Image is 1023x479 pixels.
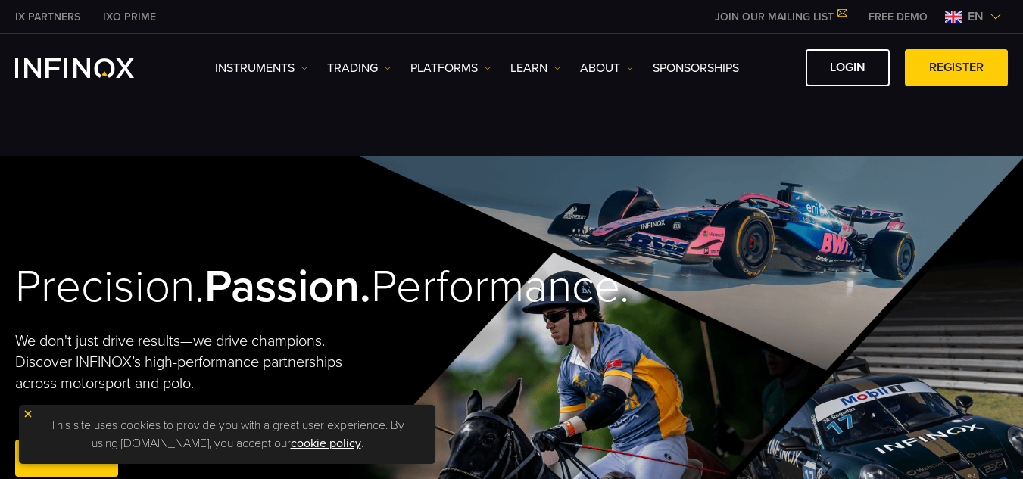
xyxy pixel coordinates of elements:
a: INFINOX Logo [15,58,170,78]
a: Instruments [215,59,308,77]
a: cookie policy [291,436,361,451]
p: We don't just drive results—we drive champions. Discover INFINOX’s high-performance partnerships ... [15,331,373,394]
a: REGISTER [15,440,118,477]
a: TRADING [327,59,391,77]
img: yellow close icon [23,409,33,419]
a: SPONSORSHIPS [653,59,739,77]
a: LOGIN [806,49,890,86]
a: ABOUT [580,59,634,77]
p: This site uses cookies to provide you with a great user experience. By using [DOMAIN_NAME], you a... [27,412,428,456]
a: INFINOX [92,9,167,25]
strong: Passion. [204,260,371,314]
span: en [962,8,990,26]
a: REGISTER [905,49,1008,86]
a: JOIN OUR MAILING LIST [703,11,857,23]
a: INFINOX [4,9,92,25]
a: INFINOX MENU [857,9,939,25]
h2: Precision. Performance. [15,260,462,315]
a: PLATFORMS [410,59,491,77]
a: Learn [510,59,561,77]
